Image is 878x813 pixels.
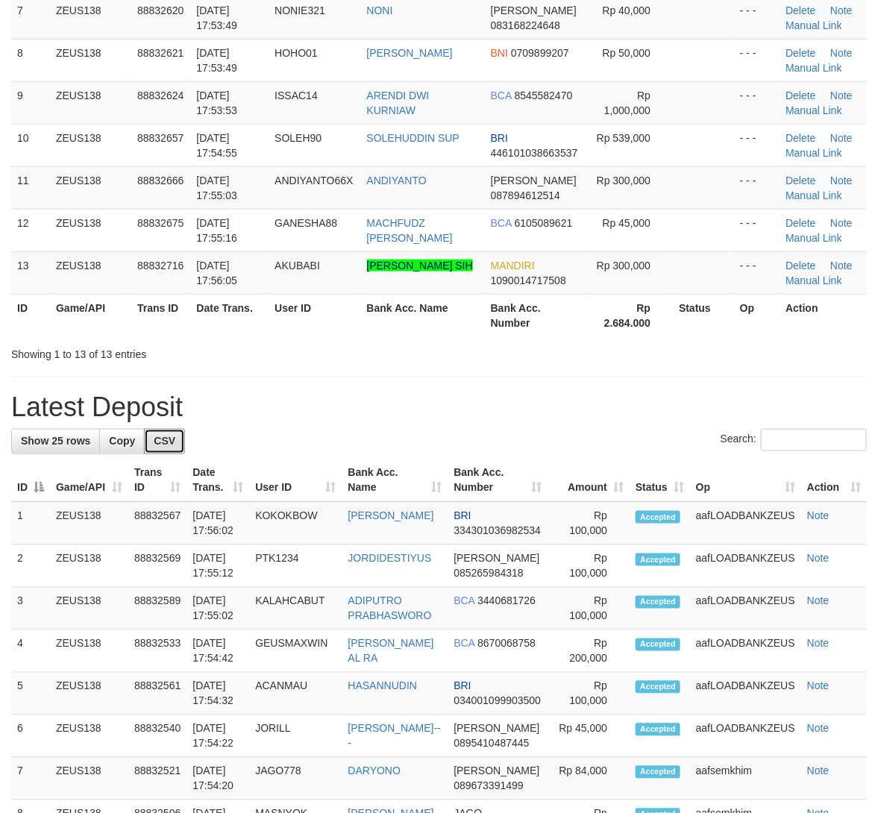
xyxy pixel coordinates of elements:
td: [DATE] 17:54:32 [186,673,249,715]
td: GEUSMAXWIN [249,630,342,673]
td: ZEUS138 [50,630,128,673]
th: Bank Acc. Name: activate to sort column ascending [342,459,448,502]
th: ID: activate to sort column descending [11,459,50,502]
span: Copy 446101038663537 to clipboard [491,147,578,159]
span: Copy 0895410487445 to clipboard [454,738,529,750]
a: [PERSON_NAME] SIH [367,260,473,271]
a: Note [807,510,830,522]
td: aafsemkhim [690,758,801,800]
td: 11 [11,166,50,209]
th: Amount: activate to sort column ascending [548,459,630,502]
span: SOLEH90 [275,132,322,144]
td: aafLOADBANKZEUS [690,673,801,715]
span: Accepted [636,681,680,694]
span: Show 25 rows [21,436,90,448]
span: Copy 3440681726 to clipboard [477,595,536,607]
span: [DATE] 17:55:03 [196,175,237,201]
td: 88832589 [128,588,186,630]
span: BCA [491,217,512,229]
td: [DATE] 17:55:02 [186,588,249,630]
td: ZEUS138 [50,81,131,124]
td: Rp 100,000 [548,673,630,715]
th: Rp 2.684.000 [586,294,673,336]
td: Rp 100,000 [548,588,630,630]
a: ADIPUTRO PRABHASWORO [348,595,432,622]
a: Note [830,260,853,271]
th: Game/API [50,294,131,336]
a: HASANNUDIN [348,680,418,692]
span: 88832620 [137,4,184,16]
span: Accepted [636,596,680,609]
th: Op: activate to sort column ascending [690,459,801,502]
td: 88832561 [128,673,186,715]
span: Copy 1090014717508 to clipboard [491,274,566,286]
a: [PERSON_NAME]--- [348,723,441,750]
td: [DATE] 17:54:20 [186,758,249,800]
a: Manual Link [786,232,842,244]
td: ZEUS138 [50,545,128,588]
td: 7 [11,758,50,800]
a: CSV [144,429,185,454]
td: ZEUS138 [50,758,128,800]
a: Manual Link [786,274,842,286]
td: KALAHCABUT [249,588,342,630]
td: ACANMAU [249,673,342,715]
a: Delete [786,90,815,101]
td: 2 [11,545,50,588]
td: [DATE] 17:54:22 [186,715,249,758]
th: Status [673,294,734,336]
a: JORDIDESTIYUS [348,553,432,565]
td: ZEUS138 [50,588,128,630]
a: Note [830,132,853,144]
td: Rp 84,000 [548,758,630,800]
span: Rp 300,000 [597,175,650,186]
label: Search: [721,429,867,451]
span: Copy 089673391499 to clipboard [454,780,523,792]
td: - - - [734,81,780,124]
a: Delete [786,175,815,186]
td: Rp 100,000 [548,502,630,545]
a: ANDIYANTO [367,175,427,186]
span: Copy 334301036982534 to clipboard [454,525,541,537]
a: Manual Link [786,189,842,201]
th: Date Trans. [190,294,269,336]
span: 88832624 [137,90,184,101]
td: 13 [11,251,50,294]
td: - - - [734,39,780,81]
td: 3 [11,588,50,630]
span: Accepted [636,553,680,566]
span: 88832666 [137,175,184,186]
a: Note [830,4,853,16]
span: Rp 45,000 [603,217,651,229]
th: Action [780,294,867,336]
td: JORILL [249,715,342,758]
th: Op [734,294,780,336]
span: 88832621 [137,47,184,59]
th: Trans ID: activate to sort column ascending [128,459,186,502]
td: 5 [11,673,50,715]
td: - - - [734,251,780,294]
a: Delete [786,4,815,16]
td: 6 [11,715,50,758]
a: Delete [786,217,815,229]
a: Show 25 rows [11,429,100,454]
a: Manual Link [786,19,842,31]
td: aafLOADBANKZEUS [690,502,801,545]
input: Search: [761,429,867,451]
td: Rp 45,000 [548,715,630,758]
span: BCA [491,90,512,101]
h1: Latest Deposit [11,392,867,422]
td: KOKOKBOW [249,502,342,545]
span: [PERSON_NAME] [454,553,539,565]
span: Accepted [636,638,680,651]
a: Note [830,217,853,229]
a: Manual Link [786,147,842,159]
th: User ID [269,294,360,336]
span: GANESHA88 [275,217,337,229]
span: [PERSON_NAME] [454,723,539,735]
a: [PERSON_NAME] [348,510,434,522]
th: Trans ID [131,294,190,336]
a: Note [830,90,853,101]
span: Rp 1,000,000 [604,90,650,116]
td: 12 [11,209,50,251]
